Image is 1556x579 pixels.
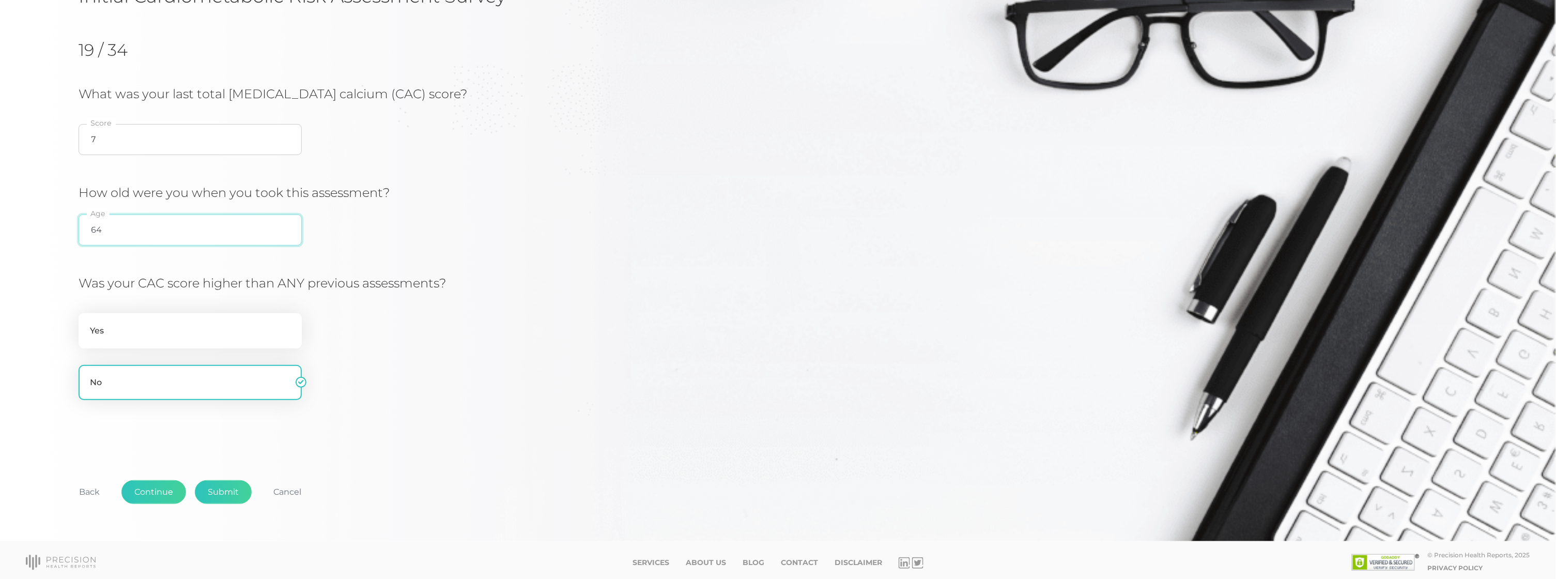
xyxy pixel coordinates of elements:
label: Yes [79,313,302,348]
h3: How old were you when you took this assessment? [79,186,918,201]
button: Back [66,480,113,504]
button: Cancel [260,480,314,504]
label: No [79,365,302,400]
img: SSL site seal - click to verify [1352,554,1420,571]
a: Privacy Policy [1428,564,1483,572]
button: Submit [195,480,252,504]
a: About Us [686,558,726,567]
input: 18 - 90 [79,215,302,246]
a: Blog [743,558,764,567]
h3: Was your CAC score higher than ANY previous assessments? [79,276,918,291]
button: Continue [121,480,186,504]
div: © Precision Health Reports, 2025 [1428,551,1530,559]
a: Disclaimer [835,558,882,567]
h3: What was your last total [MEDICAL_DATA] calcium (CAC) score? [79,87,918,102]
input: 0 - 3000 [79,124,302,155]
a: Services [633,558,669,567]
a: Contact [781,558,818,567]
h2: 19 / 34 [79,40,184,60]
